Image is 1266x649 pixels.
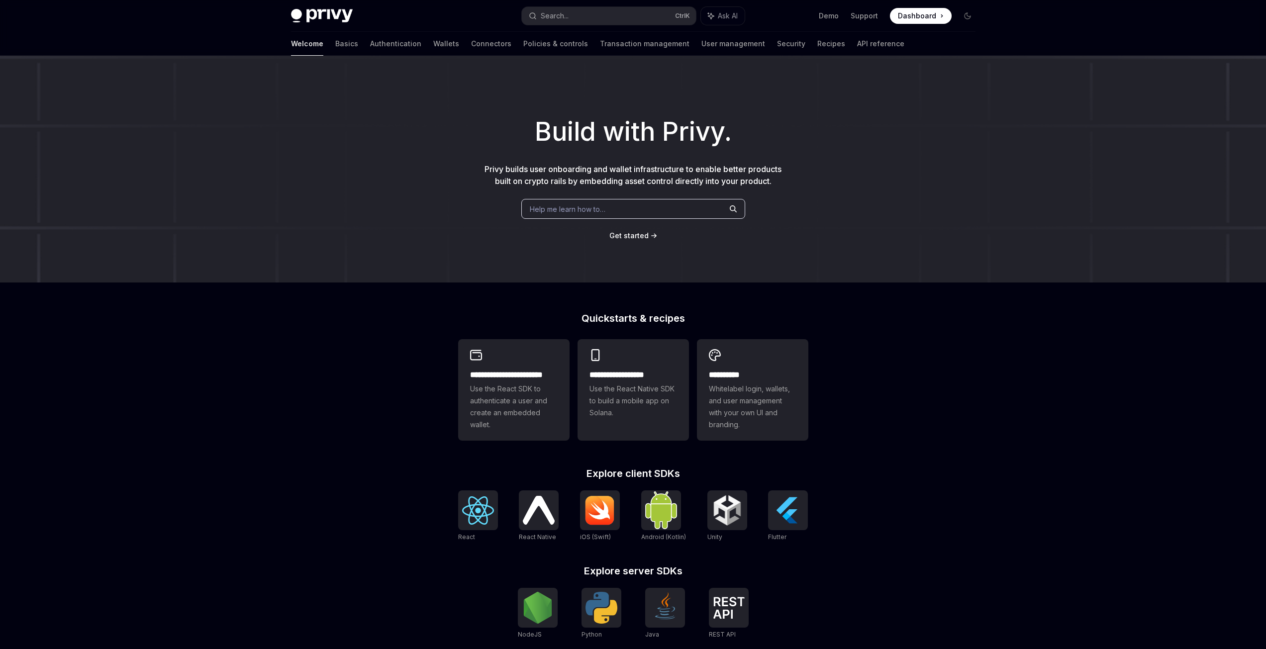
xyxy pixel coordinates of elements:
[675,12,690,20] span: Ctrl K
[523,496,555,524] img: React Native
[291,9,353,23] img: dark logo
[541,10,569,22] div: Search...
[578,339,689,441] a: **** **** **** ***Use the React Native SDK to build a mobile app on Solana.
[519,533,556,541] span: React Native
[898,11,936,21] span: Dashboard
[701,7,745,25] button: Ask AI
[600,32,689,56] a: Transaction management
[711,494,743,526] img: Unity
[458,533,475,541] span: React
[817,32,845,56] a: Recipes
[530,204,605,214] span: Help me learn how to…
[857,32,904,56] a: API reference
[522,592,554,624] img: NodeJS
[709,383,796,431] span: Whitelabel login, wallets, and user management with your own UI and branding.
[370,32,421,56] a: Authentication
[609,231,649,241] a: Get started
[471,32,511,56] a: Connectors
[851,11,878,21] a: Support
[580,490,620,542] a: iOS (Swift)iOS (Swift)
[645,631,659,638] span: Java
[772,494,804,526] img: Flutter
[707,533,722,541] span: Unity
[709,588,749,640] a: REST APIREST API
[589,383,677,419] span: Use the React Native SDK to build a mobile app on Solana.
[522,7,696,25] button: Search...CtrlK
[291,32,323,56] a: Welcome
[649,592,681,624] img: Java
[713,597,745,619] img: REST API
[641,490,686,542] a: Android (Kotlin)Android (Kotlin)
[645,588,685,640] a: JavaJava
[819,11,839,21] a: Demo
[518,631,542,638] span: NodeJS
[641,533,686,541] span: Android (Kotlin)
[609,231,649,240] span: Get started
[580,533,611,541] span: iOS (Swift)
[645,491,677,529] img: Android (Kotlin)
[584,495,616,525] img: iOS (Swift)
[585,592,617,624] img: Python
[718,11,738,21] span: Ask AI
[462,496,494,525] img: React
[458,566,808,576] h2: Explore server SDKs
[523,32,588,56] a: Policies & controls
[960,8,975,24] button: Toggle dark mode
[890,8,952,24] a: Dashboard
[707,490,747,542] a: UnityUnity
[458,313,808,323] h2: Quickstarts & recipes
[458,490,498,542] a: ReactReact
[519,490,559,542] a: React NativeReact Native
[458,468,808,478] h2: Explore client SDKs
[768,533,786,541] span: Flutter
[470,383,558,431] span: Use the React SDK to authenticate a user and create an embedded wallet.
[697,339,808,441] a: **** *****Whitelabel login, wallets, and user management with your own UI and branding.
[709,631,736,638] span: REST API
[518,588,558,640] a: NodeJSNodeJS
[335,32,358,56] a: Basics
[777,32,805,56] a: Security
[582,588,621,640] a: PythonPython
[701,32,765,56] a: User management
[485,164,781,186] span: Privy builds user onboarding and wallet infrastructure to enable better products built on crypto ...
[16,112,1250,151] h1: Build with Privy.
[582,631,602,638] span: Python
[768,490,808,542] a: FlutterFlutter
[433,32,459,56] a: Wallets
